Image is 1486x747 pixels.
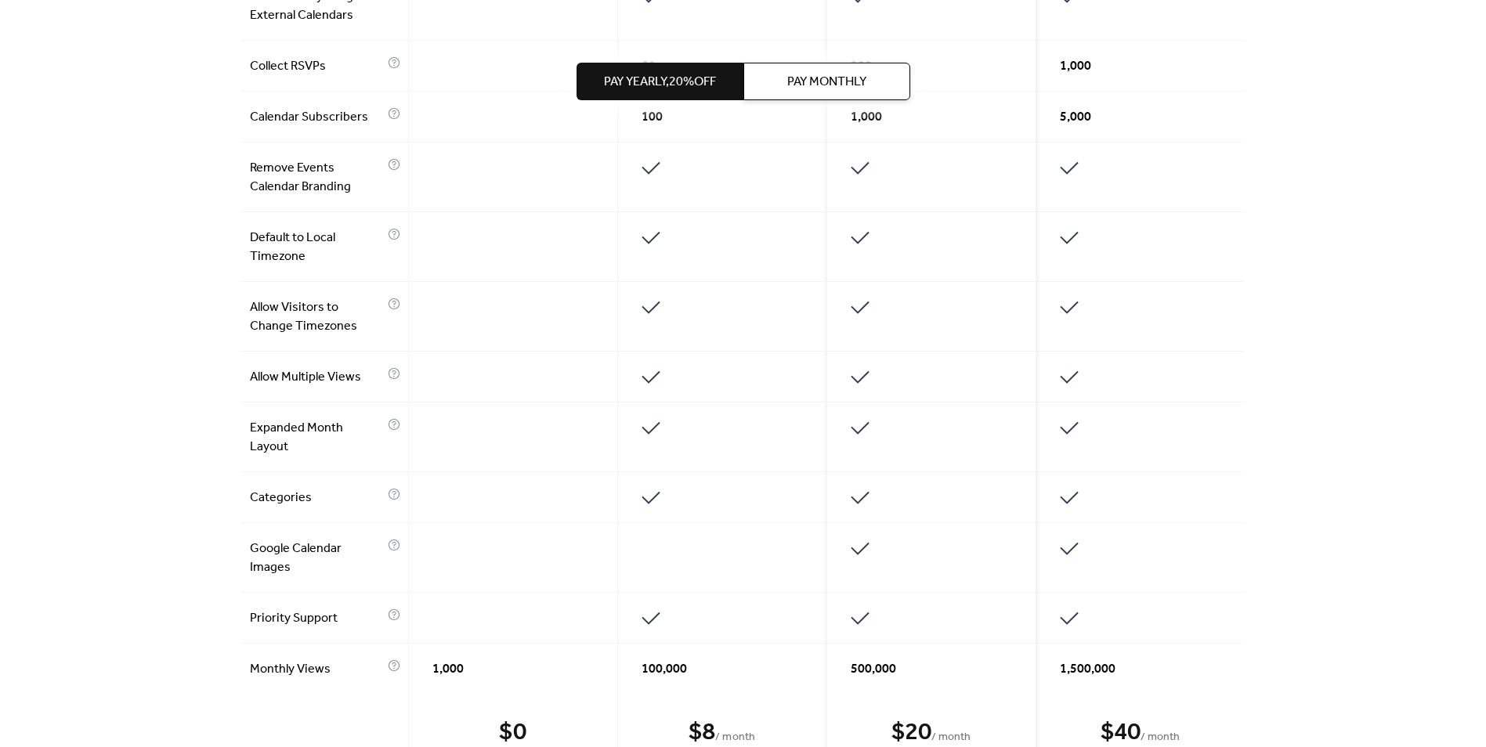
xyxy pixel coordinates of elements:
[250,159,384,197] span: Remove Events Calendar Branding
[250,539,384,577] span: Google Calendar Images
[1060,57,1091,76] span: 1,000
[715,728,754,747] span: / month
[787,73,866,92] span: Pay Monthly
[577,63,743,100] button: Pay Yearly,20%off
[250,489,384,507] span: Categories
[250,229,384,266] span: Default to Local Timezone
[1060,108,1091,127] span: 5,000
[432,660,464,679] span: 1,000
[1060,660,1115,679] span: 1,500,000
[250,609,384,628] span: Priority Support
[250,57,384,76] span: Collect RSVPs
[743,63,910,100] button: Pay Monthly
[1141,728,1180,747] span: / month
[250,660,384,679] span: Monthly Views
[250,298,384,336] span: Allow Visitors to Change Timezones
[250,419,384,456] span: Expanded Month Layout
[604,73,716,92] span: Pay Yearly, 20% off
[851,660,896,679] span: 500,000
[642,660,687,679] span: 100,000
[250,368,384,387] span: Allow Multiple Views
[931,728,971,747] span: / month
[250,108,384,127] span: Calendar Subscribers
